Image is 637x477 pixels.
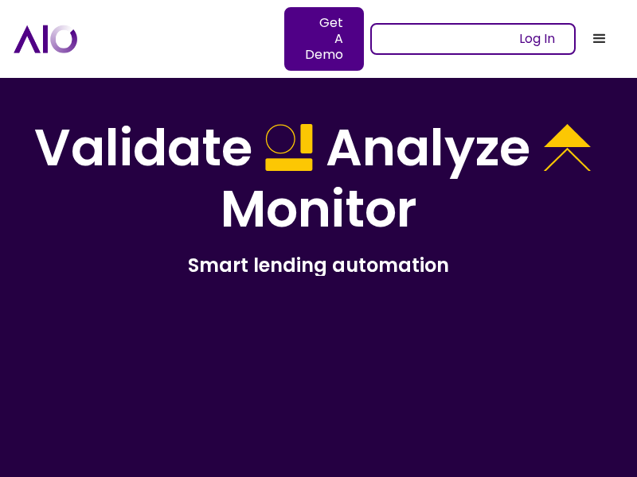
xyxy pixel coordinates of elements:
[576,15,623,63] div: menu
[370,23,576,55] a: Log In
[25,253,612,277] h2: Smart lending automation
[34,118,252,179] h1: Validate
[284,7,364,71] a: Get A Demo
[221,179,417,240] h1: Monitor
[326,118,530,179] h1: Analyze
[14,25,370,52] a: home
